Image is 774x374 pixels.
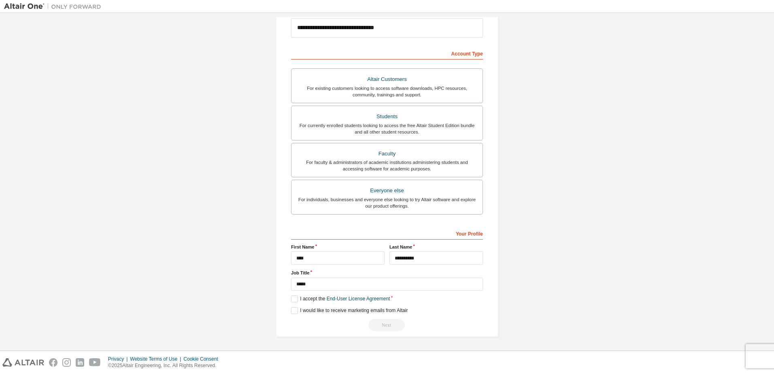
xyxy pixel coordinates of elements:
div: Everyone else [296,185,478,196]
img: altair_logo.svg [2,358,44,367]
p: © 2025 Altair Engineering, Inc. All Rights Reserved. [108,362,223,369]
label: I accept the [291,295,390,302]
div: Students [296,111,478,122]
img: instagram.svg [62,358,71,367]
div: For faculty & administrators of academic institutions administering students and accessing softwa... [296,159,478,172]
label: First Name [291,244,385,250]
div: Read and acccept EULA to continue [291,319,483,331]
a: End-User License Agreement [327,296,390,302]
label: I would like to receive marketing emails from Altair [291,307,408,314]
img: linkedin.svg [76,358,84,367]
div: Privacy [108,356,130,362]
label: Job Title [291,270,483,276]
div: For currently enrolled students looking to access the free Altair Student Edition bundle and all ... [296,122,478,135]
div: Account Type [291,47,483,59]
div: Website Terms of Use [130,356,183,362]
label: Last Name [389,244,483,250]
div: Cookie Consent [183,356,223,362]
img: facebook.svg [49,358,57,367]
img: Altair One [4,2,105,11]
div: Altair Customers [296,74,478,85]
div: For existing customers looking to access software downloads, HPC resources, community, trainings ... [296,85,478,98]
div: Faculty [296,148,478,159]
div: For individuals, businesses and everyone else looking to try Altair software and explore our prod... [296,196,478,209]
img: youtube.svg [89,358,101,367]
div: Your Profile [291,227,483,240]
